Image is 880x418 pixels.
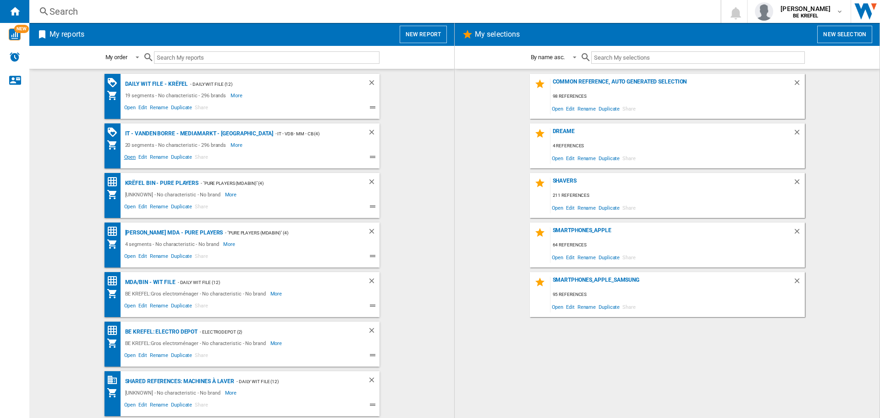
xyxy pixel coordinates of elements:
div: IT - Vanden Borre - Mediamarkt - [GEOGRAPHIC_DATA] [123,128,273,139]
span: Duplicate [597,251,621,263]
span: More [231,90,244,101]
div: Price Matrix [107,176,123,188]
span: Edit [137,153,148,164]
div: Price Matrix [107,325,123,336]
div: My Assortment [107,338,123,349]
span: Duplicate [597,201,621,214]
div: 64 references [550,240,805,251]
div: Delete [368,277,379,288]
span: More [231,139,244,150]
div: SMARTPHONES_APPLE [550,227,793,240]
div: BE KREFEL: Electro depot [123,326,198,338]
span: Duplicate [170,103,193,114]
input: Search My selections [591,51,804,64]
span: Duplicate [170,401,193,412]
span: Rename [148,351,170,362]
span: Rename [148,103,170,114]
div: 20 segments - No characteristic - 296 brands [123,139,231,150]
div: - "Pure Players (MDABIN)" (4) [198,178,349,189]
div: Delete [368,376,379,387]
span: More [270,288,284,299]
span: Open [123,401,137,412]
h2: My reports [48,26,86,43]
div: [PERSON_NAME] MDA - Pure Players [123,227,223,239]
div: Delete [368,78,379,90]
img: wise-card.svg [9,28,21,40]
div: My Assortment [107,139,123,150]
div: My Assortment [107,387,123,398]
h2: My selections [473,26,522,43]
div: Delete [793,128,805,140]
div: Delete [368,326,379,338]
span: Rename [148,153,170,164]
div: 98 references [550,91,805,102]
span: Share [621,251,637,263]
span: Edit [137,103,148,114]
span: Rename [576,102,597,115]
div: Delete [793,178,805,190]
div: 211 references [550,190,805,201]
div: Shared references: Machines à laver [123,376,235,387]
div: BE KREFEL:Gros electroménager - No characteristic - No brand [123,288,270,299]
span: Edit [137,301,148,312]
div: Search [49,5,697,18]
div: Delete [368,128,379,139]
span: [PERSON_NAME] [781,4,830,13]
span: Edit [137,401,148,412]
div: Delete [793,78,805,91]
span: Share [193,401,209,412]
button: New selection [817,26,872,43]
span: Duplicate [170,202,193,213]
div: 4 segments - No characteristic - No brand [123,239,224,250]
span: Share [193,301,209,312]
div: MDA/BIN - WIT file [123,277,176,288]
span: Rename [148,401,170,412]
span: Edit [565,152,576,164]
span: Rename [576,152,597,164]
div: Common reference, auto generated selection [550,78,793,91]
div: Smartphones_Apple_Samsung [550,277,793,289]
div: - IT - Vdb - MM - CB (4) [273,128,349,139]
div: My Assortment [107,90,123,101]
button: New report [400,26,447,43]
div: 4 references [550,140,805,152]
span: More [270,338,284,349]
div: Delete [368,227,379,239]
span: Rename [576,201,597,214]
span: Duplicate [170,351,193,362]
span: Open [550,152,565,164]
div: By name asc. [531,54,565,61]
div: [UNKNOWN] - No characteristic - No brand [123,387,225,398]
div: My Assortment [107,288,123,299]
div: Price Matrix [107,275,123,287]
div: Krëfel BIN - Pure Players [123,178,199,189]
div: DREAME [550,128,793,140]
span: Share [193,153,209,164]
div: 19 segments - No characteristic - 296 brands [123,90,231,101]
span: Open [123,153,137,164]
div: [UNKNOWN] - No characteristic - No brand [123,189,225,200]
span: Share [193,103,209,114]
img: alerts-logo.svg [9,51,20,62]
span: Share [621,301,637,313]
span: Share [621,152,637,164]
span: Open [550,301,565,313]
span: Duplicate [170,301,193,312]
span: Share [193,202,209,213]
span: Share [621,102,637,115]
span: Open [123,351,137,362]
span: Open [550,102,565,115]
div: Shared references [107,374,123,386]
span: More [225,387,238,398]
span: Edit [565,301,576,313]
div: PROMOTIONS Matrix [107,77,123,89]
span: Open [123,202,137,213]
div: - "Pure Players (MDABIN)" (4) [223,227,349,239]
img: profile.jpg [755,2,773,21]
span: Duplicate [170,252,193,263]
div: - Daily WIT file (12) [176,277,349,288]
div: - Daily WIT file (12) [234,376,349,387]
div: Daily WIT file - Krëfel [123,78,188,90]
span: Duplicate [170,153,193,164]
span: Rename [148,202,170,213]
